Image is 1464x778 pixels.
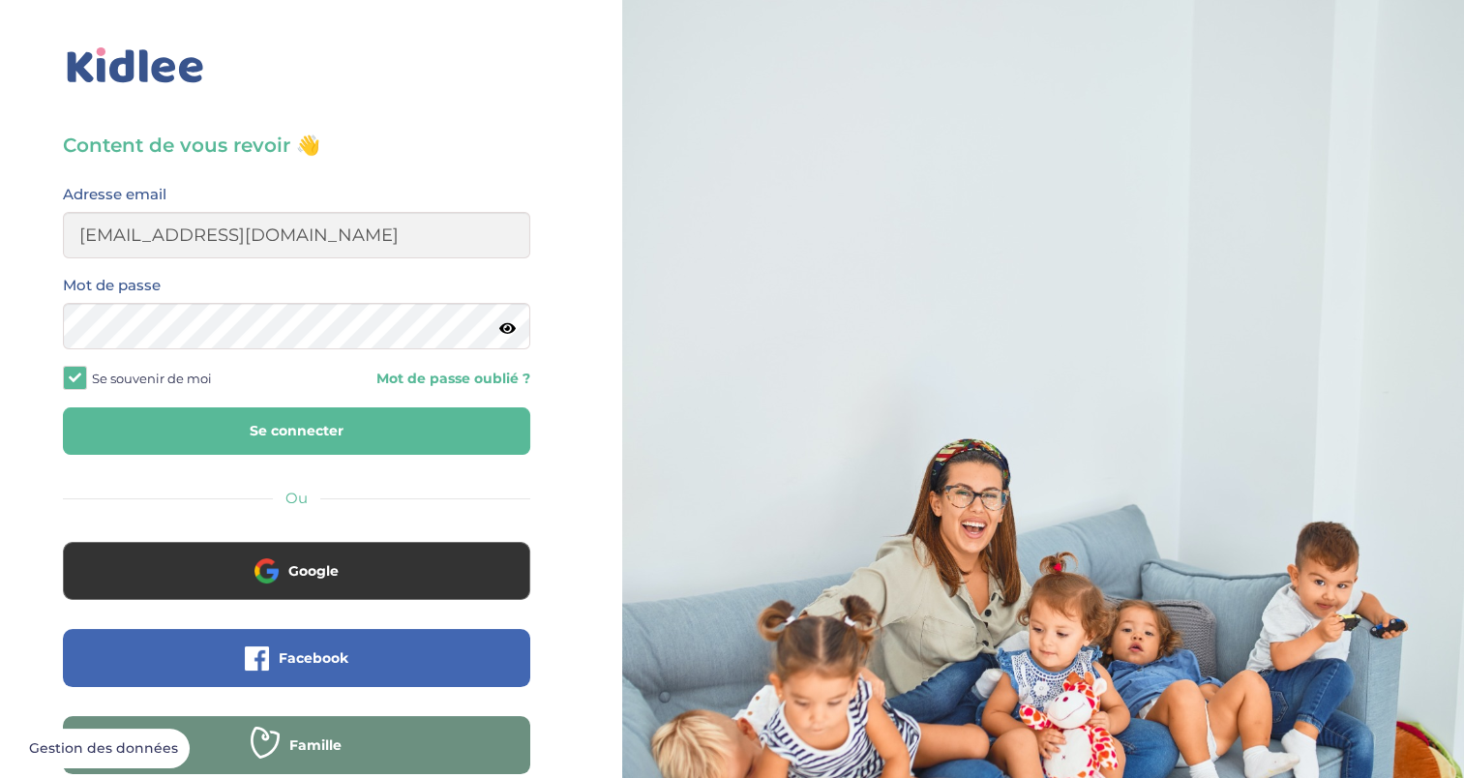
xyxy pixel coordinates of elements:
input: Email [63,212,530,258]
img: facebook.png [245,646,269,671]
button: Famille [63,716,530,774]
button: Gestion des données [17,729,190,769]
a: Facebook [63,662,530,680]
a: Mot de passe oublié ? [311,370,529,388]
img: logo_kidlee_bleu [63,44,208,88]
span: Se souvenir de moi [92,366,212,391]
button: Se connecter [63,407,530,455]
a: Google [63,575,530,593]
span: Google [288,561,339,581]
span: Ou [285,489,308,507]
img: google.png [254,558,279,583]
span: Facebook [279,648,348,668]
h3: Content de vous revoir 👋 [63,132,530,159]
label: Adresse email [63,182,166,207]
span: Gestion des données [29,740,178,758]
a: Famille [63,749,530,767]
button: Facebook [63,629,530,687]
span: Famille [289,735,342,755]
label: Mot de passe [63,273,161,298]
button: Google [63,542,530,600]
